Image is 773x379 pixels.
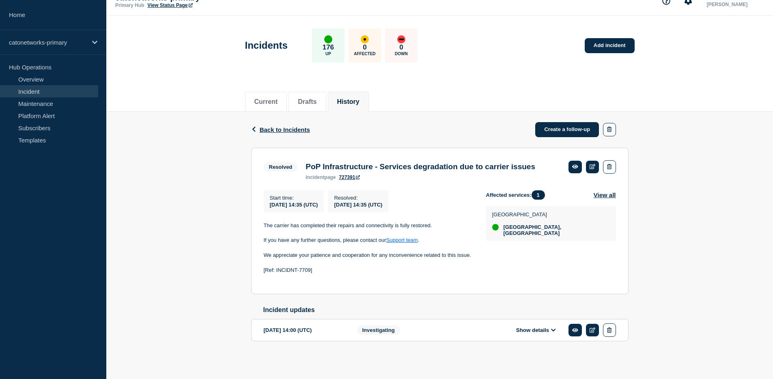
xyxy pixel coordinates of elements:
[263,306,629,314] h2: Incident updates
[585,38,635,53] a: Add incident
[254,98,278,106] button: Current
[264,222,473,229] p: The carrier has completed their repairs and connectivity is fully restored.
[399,43,403,52] p: 0
[532,190,545,200] span: 1
[264,323,345,337] div: [DATE] 14:00 (UTC)
[334,195,382,201] p: Resolved :
[594,190,616,200] button: View all
[264,237,473,244] p: If you have any further questions, please contact our .
[386,237,418,243] a: Support team
[306,162,535,171] h3: PoP Infrastructure - Services degradation due to carrier issues
[264,162,298,172] span: Resolved
[354,52,375,56] p: Affected
[504,224,608,236] span: [GEOGRAPHIC_DATA], [GEOGRAPHIC_DATA]
[397,35,405,43] div: down
[361,35,369,43] div: affected
[492,211,608,217] p: [GEOGRAPHIC_DATA]
[363,43,366,52] p: 0
[325,52,331,56] p: Up
[260,126,310,133] span: Back to Incidents
[492,224,499,230] div: up
[486,190,549,200] span: Affected services:
[334,202,382,208] span: [DATE] 14:35 (UTC)
[147,2,192,8] a: View Status Page
[298,98,317,106] button: Drafts
[251,126,310,133] button: Back to Incidents
[306,174,336,180] p: page
[115,2,144,8] p: Primary Hub
[705,2,764,7] p: [PERSON_NAME]
[270,202,318,208] span: [DATE] 14:35 (UTC)
[395,52,408,56] p: Down
[323,43,334,52] p: 176
[264,267,473,274] p: [Ref: INCIDNT-7709]
[264,252,473,259] p: We appreciate your patience and cooperation for any inconvenience related to this issue.
[357,325,400,335] span: Investigating
[514,327,558,334] button: Show details
[245,40,288,51] h1: Incidents
[339,174,360,180] a: 727391
[324,35,332,43] div: up
[337,98,360,106] button: History
[535,122,599,137] a: Create a follow-up
[270,195,318,201] p: Start time :
[9,39,87,46] p: catonetworks-primary
[306,174,324,180] span: incident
